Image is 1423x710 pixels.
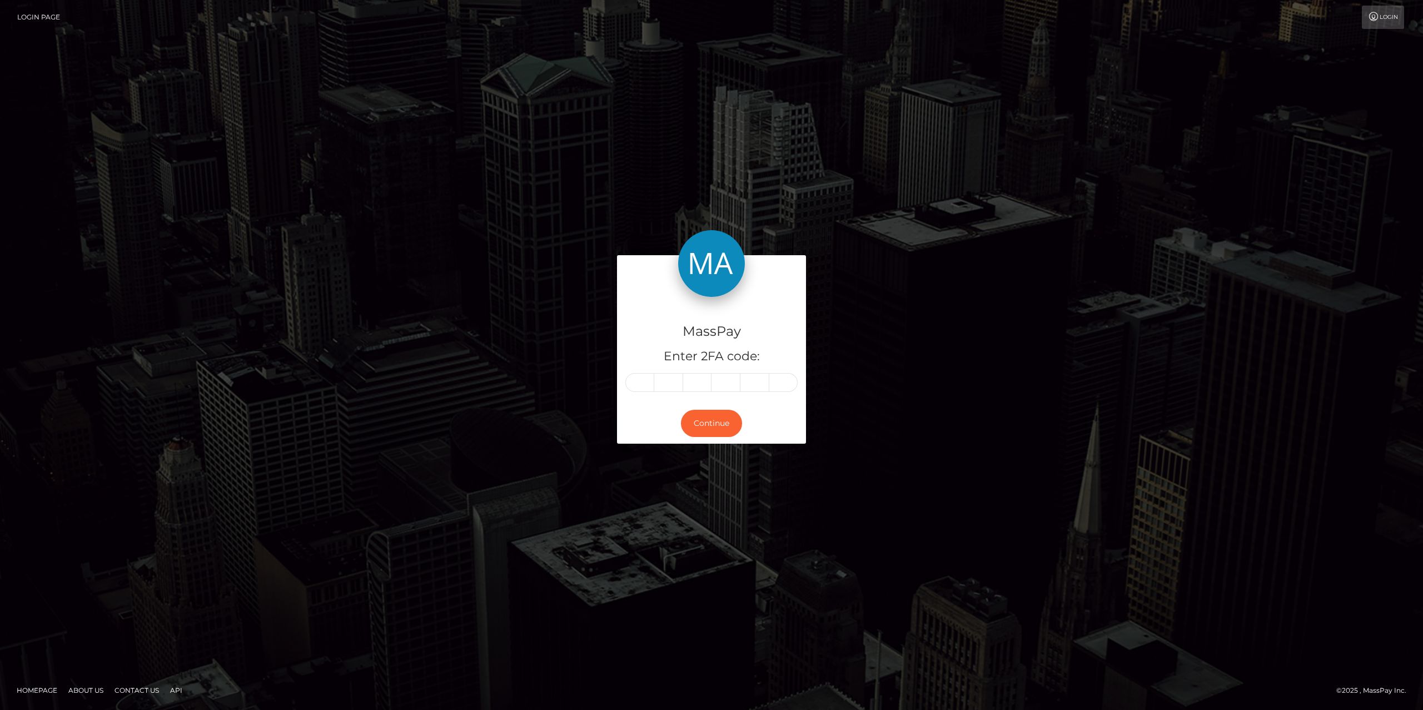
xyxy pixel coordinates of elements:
[1362,6,1404,29] a: Login
[681,410,742,437] button: Continue
[64,682,108,699] a: About Us
[625,322,798,341] h4: MassPay
[12,682,62,699] a: Homepage
[166,682,187,699] a: API
[678,230,745,297] img: MassPay
[110,682,163,699] a: Contact Us
[17,6,60,29] a: Login Page
[625,348,798,365] h5: Enter 2FA code:
[1336,684,1415,697] div: © 2025 , MassPay Inc.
